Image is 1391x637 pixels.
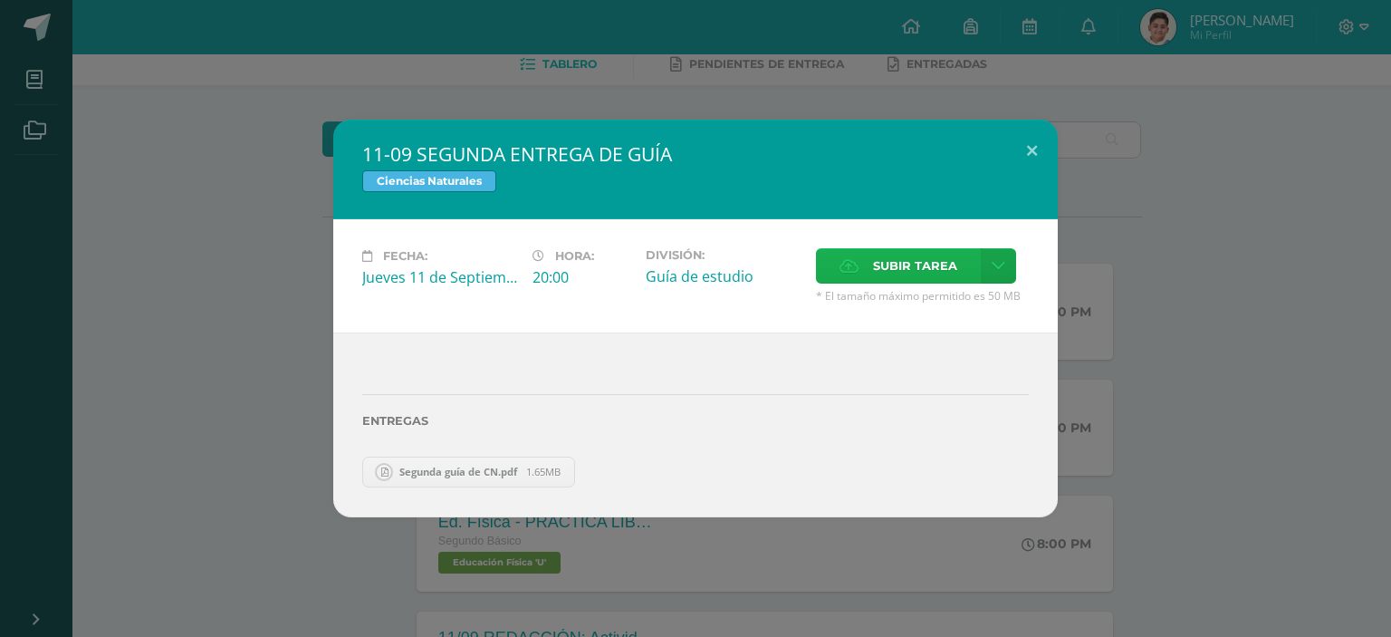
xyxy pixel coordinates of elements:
[873,249,957,283] span: Subir tarea
[646,248,801,262] label: División:
[383,249,427,263] span: Fecha:
[555,249,594,263] span: Hora:
[532,267,631,287] div: 20:00
[362,141,1029,167] h2: 11-09 SEGUNDA ENTREGA DE GUÍA
[362,457,575,487] a: Segunda guía de CN.pdf
[362,170,496,192] span: Ciencias Naturales
[526,465,561,478] span: 1.65MB
[390,465,526,478] span: Segunda guía de CN.pdf
[646,266,801,286] div: Guía de estudio
[362,414,1029,428] label: Entregas
[362,267,518,287] div: Jueves 11 de Septiembre
[1006,120,1058,181] button: Close (Esc)
[816,288,1029,304] span: * El tamaño máximo permitido es 50 MB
